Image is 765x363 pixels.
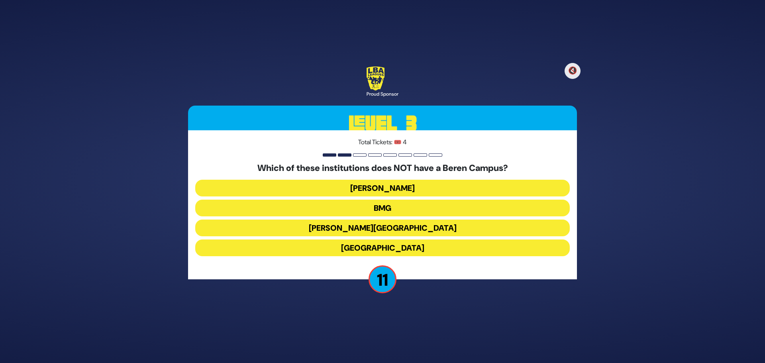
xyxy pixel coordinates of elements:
p: Total Tickets: 🎟️ 4 [195,137,570,147]
button: 🔇 [565,63,581,79]
h5: Which of these institutions does NOT have a Beren Campus? [195,163,570,173]
img: LBA [367,67,384,90]
button: [PERSON_NAME][GEOGRAPHIC_DATA] [195,220,570,236]
button: [PERSON_NAME] [195,180,570,196]
h3: Level 3 [188,106,577,141]
button: BMG [195,200,570,216]
div: Proud Sponsor [367,90,398,98]
button: [GEOGRAPHIC_DATA] [195,239,570,256]
p: 11 [369,265,396,293]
